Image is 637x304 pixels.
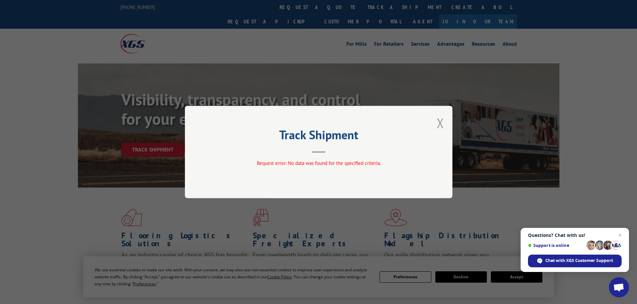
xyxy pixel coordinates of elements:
span: Questions? Chat with us! [528,233,622,238]
div: Chat with XGS Customer Support [528,255,622,267]
span: Support is online [528,243,584,248]
span: Request error: No data was found for the specified criteria. [256,160,381,166]
span: Chat with XGS Customer Support [545,258,613,264]
h2: Track Shipment [218,130,419,143]
span: Close chat [616,231,624,239]
div: Open chat [609,277,629,297]
button: Close modal [437,114,444,132]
